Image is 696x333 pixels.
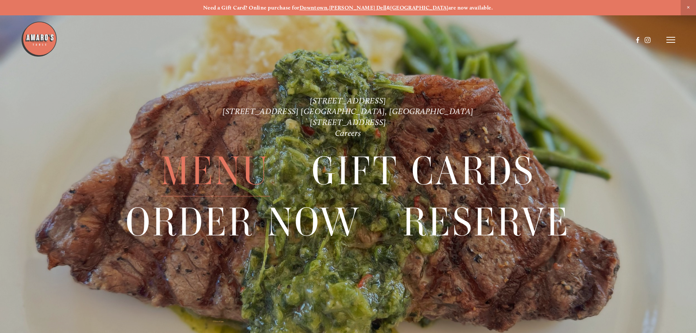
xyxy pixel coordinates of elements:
[448,4,493,11] strong: are now available.
[223,106,473,116] a: [STREET_ADDRESS] [GEOGRAPHIC_DATA], [GEOGRAPHIC_DATA]
[329,4,387,11] a: [PERSON_NAME] Dell
[21,21,57,57] img: Amaro's Table
[312,146,535,196] a: Gift Cards
[203,4,300,11] strong: Need a Gift Card? Online purchase for
[327,4,329,11] strong: ,
[126,197,361,247] a: Order Now
[161,146,270,196] a: Menu
[310,96,386,106] a: [STREET_ADDRESS]
[335,128,361,138] a: Careers
[390,4,448,11] a: [GEOGRAPHIC_DATA]
[300,4,328,11] a: Downtown
[310,117,386,127] a: [STREET_ADDRESS]
[387,4,390,11] strong: &
[403,197,570,247] a: Reserve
